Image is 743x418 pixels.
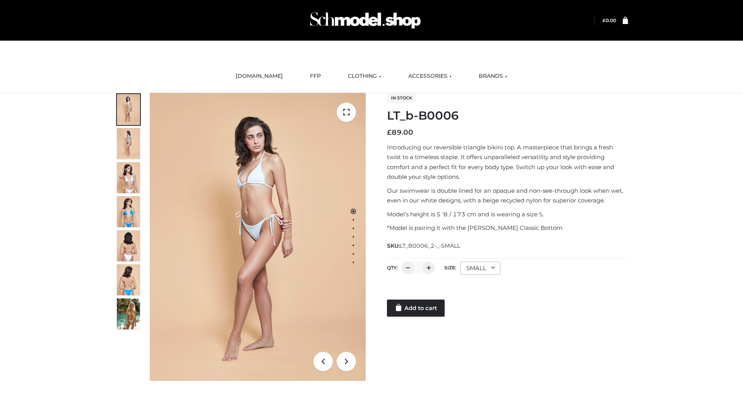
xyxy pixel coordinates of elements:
[603,17,616,23] a: £0.00
[387,209,628,219] p: Model’s height is 5 ‘8 / 173 cm and is wearing a size S.
[603,17,606,23] span: £
[117,128,140,159] img: ArielClassicBikiniTop_CloudNine_AzureSky_OW114ECO_2-scaled.jpg
[387,186,628,206] p: Our swimwear is double lined for an opaque and non-see-through look when wet, even in our white d...
[387,128,413,137] bdi: 89.00
[444,265,456,271] label: Size:
[342,68,387,85] a: CLOTHING
[387,109,628,123] h1: LT_b-B0006
[387,223,628,233] p: *Model is pairing it with the [PERSON_NAME] Classic Bottom
[117,162,140,193] img: ArielClassicBikiniTop_CloudNine_AzureSky_OW114ECO_3-scaled.jpg
[117,230,140,261] img: ArielClassicBikiniTop_CloudNine_AzureSky_OW114ECO_7-scaled.jpg
[603,17,616,23] bdi: 0.00
[230,68,289,85] a: [DOMAIN_NAME]
[387,300,445,317] a: Add to cart
[117,196,140,227] img: ArielClassicBikiniTop_CloudNine_AzureSky_OW114ECO_4-scaled.jpg
[117,298,140,329] img: Arieltop_CloudNine_AzureSky2.jpg
[150,93,366,381] img: ArielClassicBikiniTop_CloudNine_AzureSky_OW114ECO_1
[473,68,513,85] a: BRANDS
[307,5,423,36] img: Schmodel Admin 964
[402,68,457,85] a: ACCESSORIES
[387,128,392,137] span: £
[117,264,140,295] img: ArielClassicBikiniTop_CloudNine_AzureSky_OW114ECO_8-scaled.jpg
[387,241,461,250] span: SKU:
[387,265,398,271] label: QTY:
[400,242,460,249] span: LT_B0006_2-_-SMALL
[460,262,500,275] div: SMALL
[304,68,327,85] a: FFP
[387,93,416,103] span: In stock
[117,94,140,125] img: ArielClassicBikiniTop_CloudNine_AzureSky_OW114ECO_1-scaled.jpg
[387,142,628,182] p: Introducing our reversible triangle bikini top. A masterpiece that brings a fresh twist to a time...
